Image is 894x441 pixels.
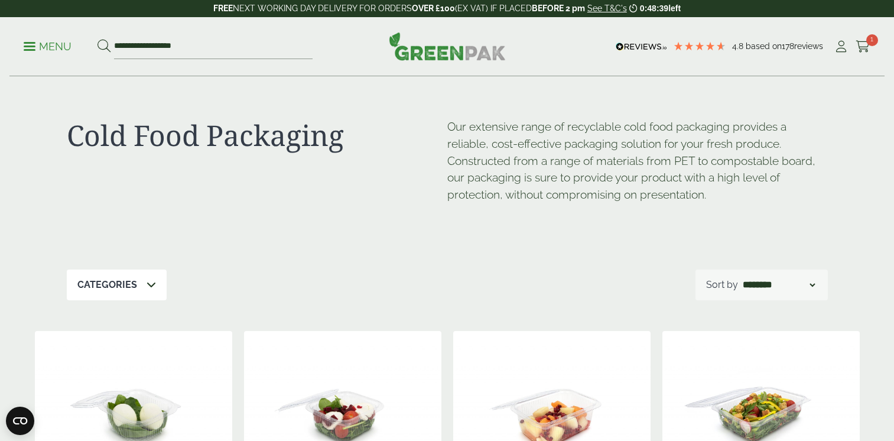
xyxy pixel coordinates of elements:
[77,278,137,292] p: Categories
[67,118,447,153] h1: Cold Food Packaging
[447,118,828,203] p: Our extensive range of recyclable cold food packaging provides a reliable, cost-effective packagi...
[706,278,738,292] p: Sort by
[616,43,667,51] img: REVIEWS.io
[746,41,782,51] span: Based on
[587,4,627,13] a: See T&C's
[856,41,870,53] i: Cart
[673,41,726,51] div: 4.78 Stars
[866,34,878,46] span: 1
[24,40,71,51] a: Menu
[532,4,585,13] strong: BEFORE 2 pm
[794,41,823,51] span: reviews
[213,4,233,13] strong: FREE
[640,4,668,13] span: 0:48:39
[668,4,681,13] span: left
[740,278,817,292] select: Shop order
[732,41,746,51] span: 4.8
[834,41,849,53] i: My Account
[389,32,506,60] img: GreenPak Supplies
[6,407,34,435] button: Open CMP widget
[412,4,455,13] strong: OVER £100
[782,41,794,51] span: 178
[24,40,71,54] p: Menu
[856,38,870,56] a: 1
